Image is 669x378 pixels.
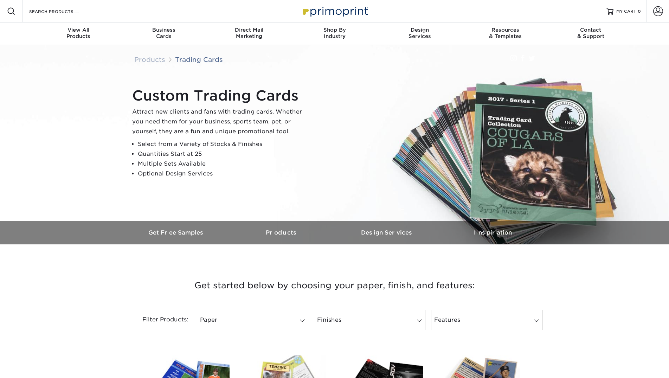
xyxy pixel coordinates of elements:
[197,310,308,330] a: Paper
[300,4,370,19] img: Primoprint
[124,310,194,330] div: Filter Products:
[206,27,292,33] span: Direct Mail
[138,169,308,179] li: Optional Design Services
[377,23,463,45] a: DesignServices
[335,221,440,244] a: Design Services
[431,310,542,330] a: Features
[292,23,377,45] a: Shop ByIndustry
[134,56,165,63] a: Products
[121,23,206,45] a: BusinessCards
[36,27,121,33] span: View All
[121,27,206,33] span: Business
[206,27,292,39] div: Marketing
[138,159,308,169] li: Multiple Sets Available
[36,27,121,39] div: Products
[314,310,425,330] a: Finishes
[335,229,440,236] h3: Design Services
[124,221,229,244] a: Get Free Samples
[616,8,636,14] span: MY CART
[463,27,548,39] div: & Templates
[548,27,633,33] span: Contact
[440,221,546,244] a: Inspiration
[124,229,229,236] h3: Get Free Samples
[377,27,463,39] div: Services
[138,139,308,149] li: Select from a Variety of Stocks & Finishes
[132,87,308,104] h1: Custom Trading Cards
[28,7,97,15] input: SEARCH PRODUCTS.....
[292,27,377,39] div: Industry
[206,23,292,45] a: Direct MailMarketing
[138,149,308,159] li: Quantities Start at 25
[548,23,633,45] a: Contact& Support
[548,27,633,39] div: & Support
[463,27,548,33] span: Resources
[292,27,377,33] span: Shop By
[121,27,206,39] div: Cards
[440,229,546,236] h3: Inspiration
[463,23,548,45] a: Resources& Templates
[129,270,540,301] h3: Get started below by choosing your paper, finish, and features:
[132,107,308,136] p: Attract new clients and fans with trading cards. Whether you need them for your business, sports ...
[229,221,335,244] a: Products
[638,9,641,14] span: 0
[229,229,335,236] h3: Products
[36,23,121,45] a: View AllProducts
[175,56,223,63] a: Trading Cards
[377,27,463,33] span: Design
